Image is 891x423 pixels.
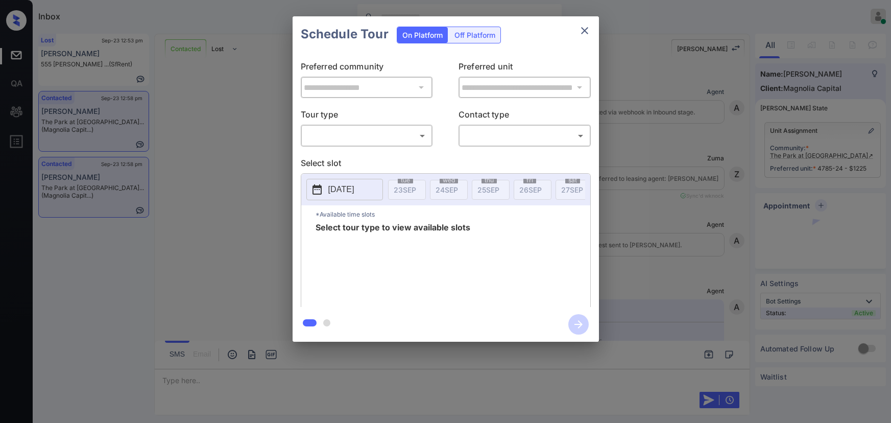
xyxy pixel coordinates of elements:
[301,157,591,173] p: Select slot
[328,183,354,196] p: [DATE]
[316,205,590,223] p: *Available time slots
[459,60,591,77] p: Preferred unit
[293,16,397,52] h2: Schedule Tour
[316,223,470,305] span: Select tour type to view available slots
[574,20,595,41] button: close
[459,108,591,125] p: Contact type
[301,108,433,125] p: Tour type
[397,27,448,43] div: On Platform
[301,60,433,77] p: Preferred community
[306,179,383,200] button: [DATE]
[449,27,500,43] div: Off Platform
